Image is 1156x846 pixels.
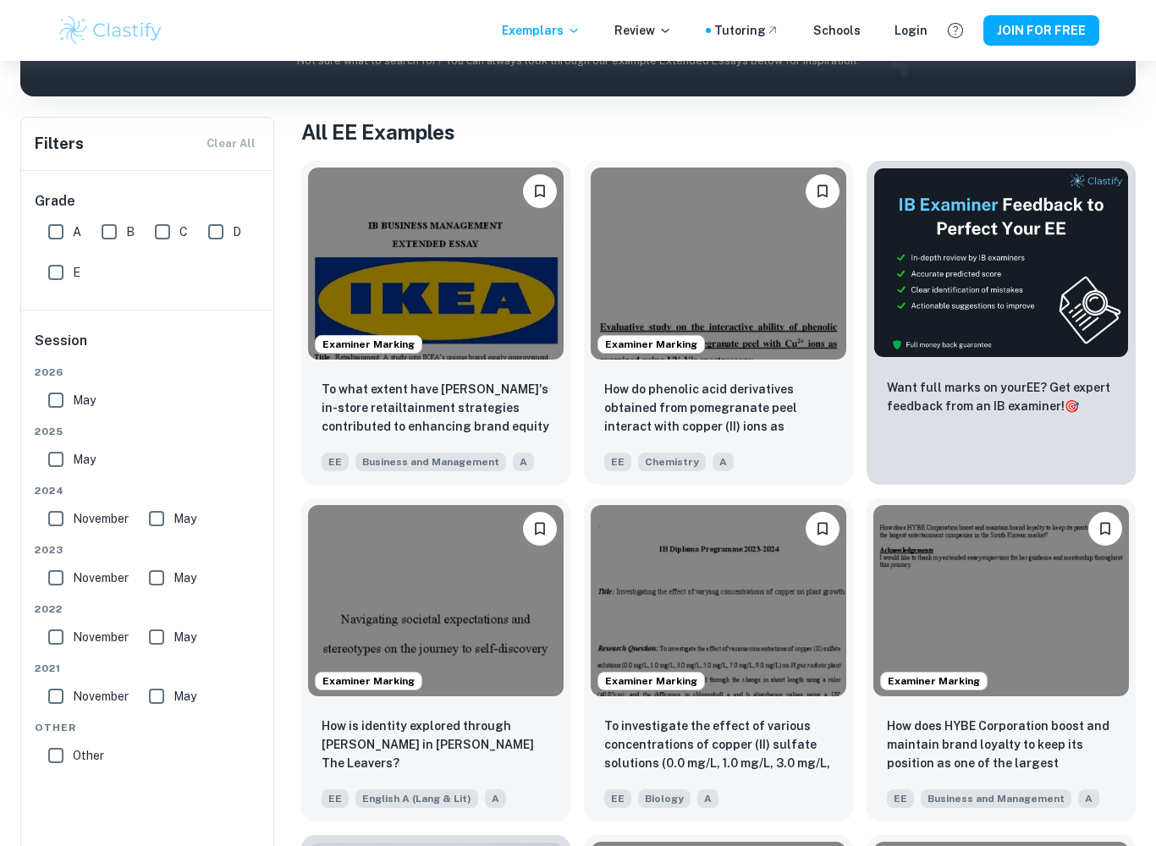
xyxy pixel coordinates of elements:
[591,168,846,360] img: Chemistry EE example thumbnail: How do phenolic acid derivatives obtaine
[806,512,839,546] button: Please log in to bookmark exemplars
[35,720,261,735] span: Other
[322,717,550,772] p: How is identity explored through Deming Guo in Lisa Ko’s The Leavers?
[73,509,129,528] span: November
[591,505,846,697] img: Biology EE example thumbnail: To investigate the effect of various con
[584,161,853,485] a: Examiner MarkingPlease log in to bookmark exemplarsHow do phenolic acid derivatives obtained from...
[322,453,349,471] span: EE
[301,117,1136,147] h1: All EE Examples
[584,498,853,822] a: Examiner MarkingPlease log in to bookmark exemplarsTo investigate the effect of various concentra...
[35,424,261,439] span: 2025
[614,21,672,40] p: Review
[173,628,196,646] span: May
[73,628,129,646] span: November
[355,789,478,808] span: English A (Lang & Lit)
[713,453,734,471] span: A
[873,168,1129,358] img: Thumbnail
[35,661,261,676] span: 2021
[35,365,261,380] span: 2026
[502,21,581,40] p: Exemplars
[873,505,1129,697] img: Business and Management EE example thumbnail: How does HYBE Corporation boost and main
[322,789,349,808] span: EE
[604,453,631,471] span: EE
[35,542,261,558] span: 2023
[941,16,970,45] button: Help and Feedback
[598,673,704,689] span: Examiner Marking
[867,161,1136,485] a: ThumbnailWant full marks on yourEE? Get expert feedback from an IB examiner!
[714,21,779,40] a: Tutoring
[523,174,557,208] button: Please log in to bookmark exemplars
[73,450,96,469] span: May
[881,673,987,689] span: Examiner Marking
[604,717,833,774] p: To investigate the effect of various concentrations of copper (II) sulfate solutions (0.0 mg/L, 1...
[604,380,833,437] p: How do phenolic acid derivatives obtained from pomegranate peel interact with copper (II) ions as...
[308,505,564,697] img: English A (Lang & Lit) EE example thumbnail: How is identity explored through Deming
[35,602,261,617] span: 2022
[301,498,570,822] a: Examiner MarkingPlease log in to bookmark exemplarsHow is identity explored through Deming Guo in...
[233,222,241,241] span: D
[179,222,188,241] span: C
[638,789,691,808] span: Biology
[301,161,570,485] a: Examiner MarkingPlease log in to bookmark exemplarsTo what extent have IKEA's in-store retailtain...
[887,789,914,808] span: EE
[513,453,534,471] span: A
[887,717,1115,774] p: How does HYBE Corporation boost and maintain brand loyalty to keep its position as one of the lar...
[35,132,84,156] h6: Filters
[126,222,135,241] span: B
[73,263,80,282] span: E
[173,687,196,706] span: May
[73,391,96,409] span: May
[322,380,550,437] p: To what extent have IKEA's in-store retailtainment strategies contributed to enhancing brand equi...
[73,746,104,765] span: Other
[173,509,196,528] span: May
[34,52,1122,69] p: Not sure what to search for? You can always look through our example Extended Essays below for in...
[35,191,261,211] h6: Grade
[73,222,81,241] span: A
[1065,399,1079,413] span: 🎯
[1078,789,1099,808] span: A
[983,15,1099,46] button: JOIN FOR FREE
[316,337,421,352] span: Examiner Marking
[308,168,564,360] img: Business and Management EE example thumbnail: To what extent have IKEA's in-store reta
[813,21,861,40] a: Schools
[604,789,631,808] span: EE
[598,337,704,352] span: Examiner Marking
[887,378,1115,415] p: Want full marks on your EE ? Get expert feedback from an IB examiner!
[35,331,261,365] h6: Session
[173,569,196,587] span: May
[73,569,129,587] span: November
[867,498,1136,822] a: Examiner MarkingPlease log in to bookmark exemplarsHow does HYBE Corporation boost and maintain b...
[57,14,164,47] img: Clastify logo
[806,174,839,208] button: Please log in to bookmark exemplars
[485,789,506,808] span: A
[73,687,129,706] span: November
[697,789,718,808] span: A
[638,453,706,471] span: Chemistry
[1088,512,1122,546] button: Please log in to bookmark exemplars
[35,483,261,498] span: 2024
[921,789,1071,808] span: Business and Management
[316,673,421,689] span: Examiner Marking
[523,512,557,546] button: Please log in to bookmark exemplars
[355,453,506,471] span: Business and Management
[895,21,928,40] a: Login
